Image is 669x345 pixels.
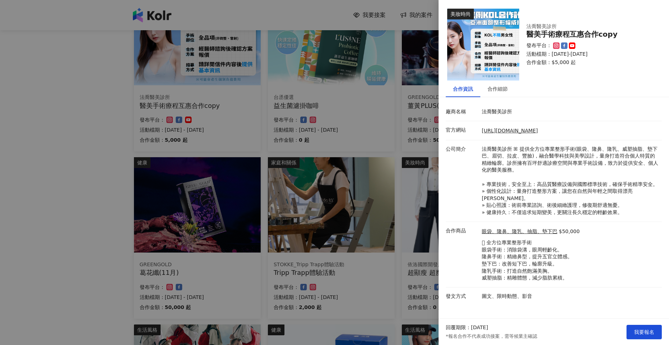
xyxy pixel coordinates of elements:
[446,324,488,331] p: 回覆期限：[DATE]
[482,108,658,115] p: 法喬醫美診所
[447,9,474,19] div: 美妝時尚
[482,239,580,282] p: 𖧷 全方位專業整形手術 眼袋手術：消除袋溝，眼周輕齡化。 隆鼻手術：精緻鼻型，提升五官立體感。 墊下巴：改善短下巴，輪廓升級。 隆乳手術：打造自然飽滿美胸。 威塑抽脂：精雕體態，減少脂肪累積。
[446,293,478,300] p: 發文方式
[526,23,653,30] div: 法喬醫美診所
[446,108,478,115] p: 廠商名稱
[526,59,653,66] p: 合作金額： $5,000 起
[446,146,478,153] p: 公司簡介
[634,329,654,335] span: 我要報名
[482,128,538,133] a: [URL][DOMAIN_NAME]
[482,293,658,300] p: 圖文、限時動態、影音
[482,228,557,235] a: 眼袋、隆鼻、隆乳、抽脂、墊下巴
[482,146,658,216] p: 法喬醫美診所 ꕤ 提供全方位專業整形手術(眼袋、隆鼻、隆乳、威塑抽脂、墊下巴、眉切、拉皮、豐臉)，融合醫學科技與美學設計，量身打造符合個人特質的精緻輪廓。診所擁有百坪舒適診療空間與專業手術設備，...
[627,325,662,339] button: 我要報名
[526,30,653,38] div: 醫美手術療程互惠合作copy
[446,227,478,235] p: 合作商品
[488,85,508,93] div: 合作細節
[446,127,478,134] p: 官方網站
[446,333,537,340] p: *報名合作不代表成功接案，需等候業主確認
[559,228,580,235] p: $50,000
[447,9,519,81] img: 眼袋、隆鼻、隆乳、抽脂、墊下巴
[453,85,473,93] div: 合作資訊
[526,51,653,58] p: 活動檔期：[DATE]-[DATE]
[526,42,552,49] p: 發布平台：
